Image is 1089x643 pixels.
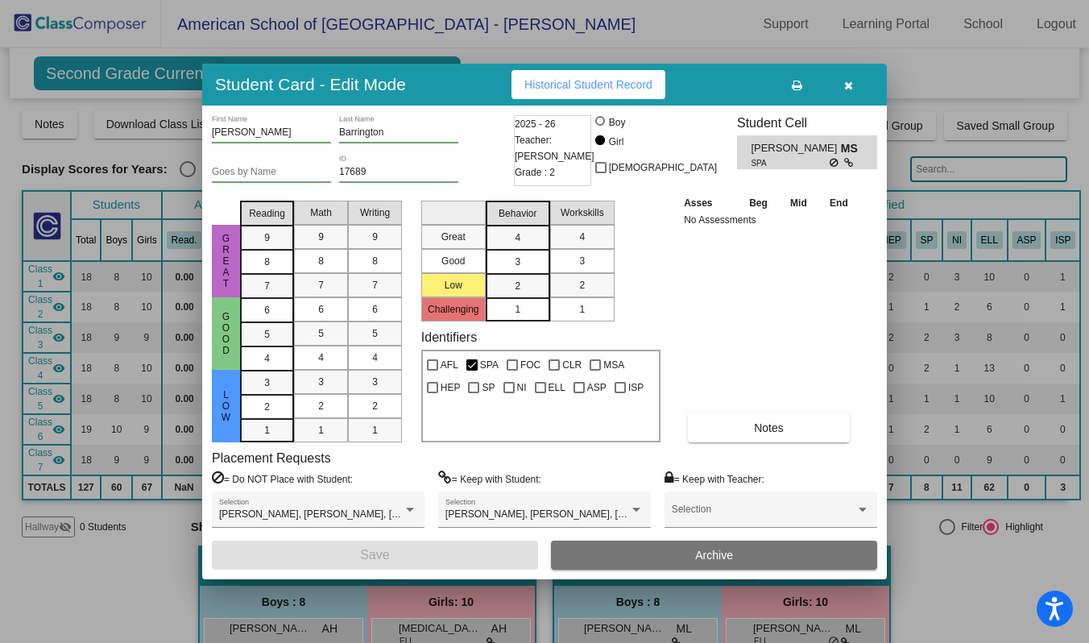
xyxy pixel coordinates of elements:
div: Boy [608,115,626,130]
span: 2 [372,399,378,413]
span: 3 [318,375,324,389]
div: Girl [608,135,624,149]
span: 4 [515,230,520,245]
span: ELL [549,378,565,397]
label: = Keep with Student: [438,471,541,487]
span: MSA [603,355,624,375]
th: Asses [680,194,738,212]
label: = Do NOT Place with Student: [212,471,353,487]
span: FOC [520,355,540,375]
span: 2 [515,279,520,293]
span: 1 [579,302,585,317]
span: Behavior [499,206,536,221]
span: Good [219,311,234,356]
span: [PERSON_NAME], [PERSON_NAME], [PERSON_NAME] [445,508,694,520]
th: End [818,194,860,212]
button: Archive [551,541,877,570]
input: Enter ID [339,167,458,178]
span: AFL [441,355,458,375]
span: SPA [480,355,499,375]
button: Historical Student Record [511,70,665,99]
span: 6 [264,303,270,317]
span: Reading [249,206,285,221]
label: = Keep with Teacher: [665,471,764,487]
label: Placement Requests [212,450,331,466]
span: 3 [264,375,270,390]
span: 7 [372,278,378,292]
span: Workskills [561,205,604,220]
span: Teacher: [PERSON_NAME] [515,132,594,164]
span: 9 [372,230,378,244]
span: CLR [562,355,582,375]
input: goes by name [212,167,331,178]
span: 4 [579,230,585,244]
span: HEP [441,378,461,397]
span: Notes [754,421,784,434]
span: Grade : 2 [515,164,555,180]
span: Archive [695,549,733,562]
span: MS [841,140,863,157]
span: 2 [318,399,324,413]
span: Save [360,548,389,562]
h3: Student Cell [737,115,877,131]
button: Notes [688,413,850,442]
span: 6 [372,302,378,317]
span: 6 [318,302,324,317]
button: Save [212,541,538,570]
label: Identifiers [421,330,477,345]
span: Low [219,389,234,423]
span: 9 [264,230,270,245]
span: 2 [579,278,585,292]
span: NI [517,378,527,397]
span: 7 [318,278,324,292]
span: 2 [264,400,270,414]
span: 7 [264,279,270,293]
span: Great [219,233,234,289]
span: ISP [628,378,644,397]
span: 8 [318,254,324,268]
th: Beg [738,194,780,212]
span: Historical Student Record [524,78,652,91]
span: 8 [372,254,378,268]
h3: Student Card - Edit Mode [215,74,406,94]
span: 3 [515,255,520,269]
span: Writing [360,205,390,220]
span: 4 [318,351,324,365]
span: 5 [318,326,324,341]
span: 1 [372,423,378,438]
span: 5 [372,326,378,341]
span: [PERSON_NAME], [PERSON_NAME], [PERSON_NAME], [PERSON_NAME] [219,508,553,520]
span: 1 [318,423,324,438]
span: 8 [264,255,270,269]
span: 2025 - 26 [515,116,556,132]
span: [DEMOGRAPHIC_DATA] [609,158,717,177]
th: Mid [779,194,818,212]
td: No Assessments [680,212,859,228]
span: [PERSON_NAME] [751,140,840,157]
span: 1 [515,302,520,317]
span: 9 [318,230,324,244]
span: 3 [372,375,378,389]
span: 5 [264,327,270,342]
span: ASP [587,378,607,397]
span: 4 [372,351,378,365]
span: 3 [579,254,585,268]
span: 1 [264,423,270,438]
span: SP [482,378,495,397]
span: Math [310,205,332,220]
span: 4 [264,351,270,366]
span: SPA [751,157,829,169]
